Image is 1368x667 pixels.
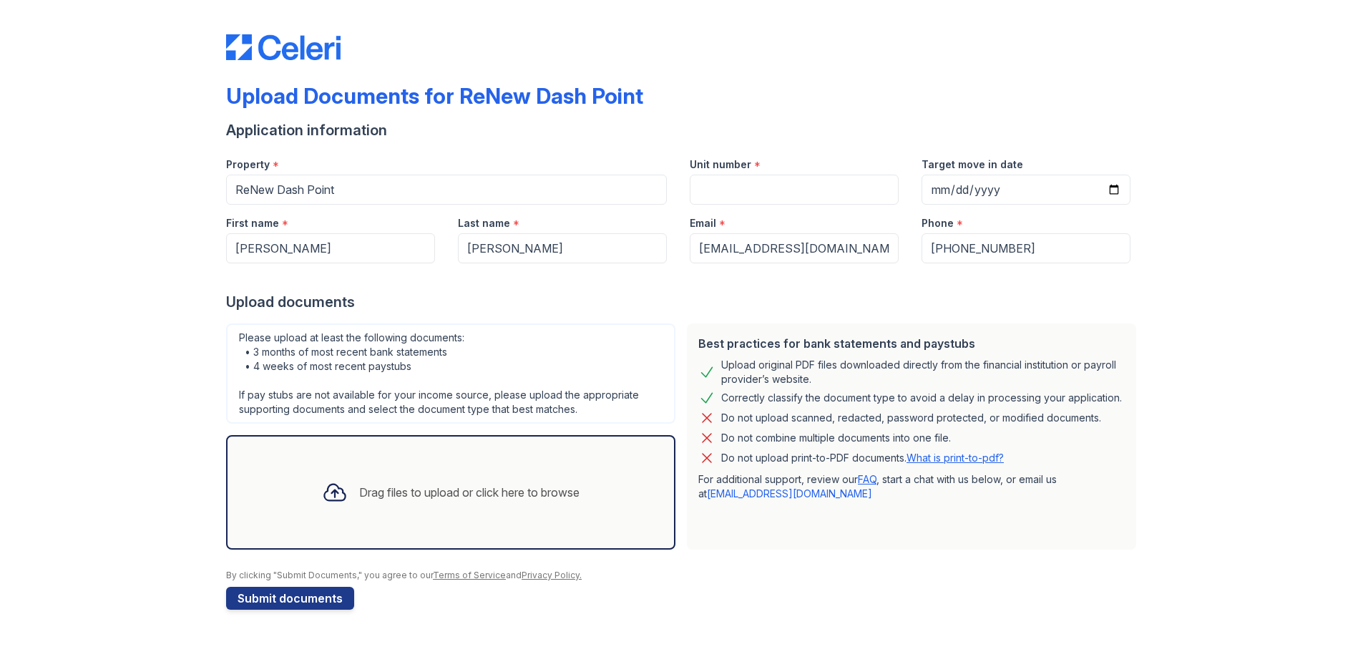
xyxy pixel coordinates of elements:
label: Unit number [690,157,751,172]
label: Phone [922,216,954,230]
div: Upload original PDF files downloaded directly from the financial institution or payroll provider’... [721,358,1125,386]
div: Please upload at least the following documents: • 3 months of most recent bank statements • 4 wee... [226,323,675,424]
button: Submit documents [226,587,354,610]
div: Upload Documents for ReNew Dash Point [226,83,643,109]
div: Upload documents [226,292,1142,312]
div: Correctly classify the document type to avoid a delay in processing your application. [721,389,1122,406]
a: What is print-to-pdf? [907,452,1004,464]
label: Property [226,157,270,172]
div: Do not upload scanned, redacted, password protected, or modified documents. [721,409,1101,427]
a: [EMAIL_ADDRESS][DOMAIN_NAME] [707,487,872,500]
div: By clicking "Submit Documents," you agree to our and [226,570,1142,581]
a: Privacy Policy. [522,570,582,580]
div: Application information [226,120,1142,140]
a: FAQ [858,473,876,485]
div: Do not combine multiple documents into one file. [721,429,951,447]
label: First name [226,216,279,230]
a: Terms of Service [433,570,506,580]
label: Last name [458,216,510,230]
p: Do not upload print-to-PDF documents. [721,451,1004,465]
label: Target move in date [922,157,1023,172]
label: Email [690,216,716,230]
div: Drag files to upload or click here to browse [359,484,580,501]
img: CE_Logo_Blue-a8612792a0a2168367f1c8372b55b34899dd931a85d93a1a3d3e32e68fde9ad4.png [226,34,341,60]
p: For additional support, review our , start a chat with us below, or email us at [698,472,1125,501]
div: Best practices for bank statements and paystubs [698,335,1125,352]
